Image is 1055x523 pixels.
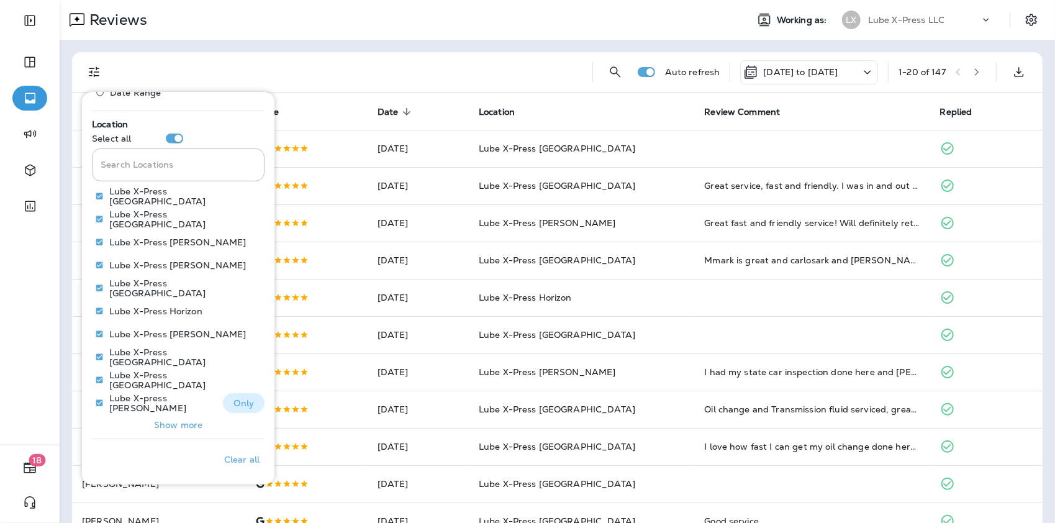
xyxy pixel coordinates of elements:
[704,440,920,453] div: I love how fast I can get my oil change done here. It’s fast and convenient.
[109,370,255,390] p: Lube X-Press [GEOGRAPHIC_DATA]
[763,67,838,77] p: [DATE] to [DATE]
[704,106,796,117] span: Review Comment
[899,67,946,77] div: 1 - 20 of 147
[479,329,635,340] span: Lube X-Press [GEOGRAPHIC_DATA]
[92,119,128,130] span: Location
[368,204,469,242] td: [DATE]
[368,167,469,204] td: [DATE]
[378,107,399,117] span: Date
[92,134,131,143] p: Select all
[479,478,635,489] span: Lube X-Press [GEOGRAPHIC_DATA]
[940,106,989,117] span: Replied
[368,242,469,279] td: [DATE]
[479,180,635,191] span: Lube X-Press [GEOGRAPHIC_DATA]
[479,441,635,452] span: Lube X-Press [GEOGRAPHIC_DATA]
[665,67,720,77] p: Auto refresh
[109,329,247,339] p: Lube X-Press [PERSON_NAME]
[12,455,47,480] button: 18
[368,465,469,503] td: [DATE]
[777,15,830,25] span: Working as:
[82,84,274,484] div: Filters
[940,107,972,117] span: Replied
[110,88,161,98] span: Date Range
[368,316,469,353] td: [DATE]
[223,393,265,413] button: Only
[479,106,531,117] span: Location
[255,106,296,117] span: Score
[479,255,635,266] span: Lube X-Press [GEOGRAPHIC_DATA]
[368,279,469,316] td: [DATE]
[704,107,780,117] span: Review Comment
[704,254,920,266] div: Mmark is great and carlosark and Chris are fantastic
[868,15,944,25] p: Lube X-Press LLC
[219,444,265,475] button: Clear all
[1007,60,1031,84] button: Export as CSV
[12,8,47,33] button: Expand Sidebar
[479,143,635,154] span: Lube X-Press [GEOGRAPHIC_DATA]
[368,428,469,465] td: [DATE]
[109,209,255,229] p: Lube X-Press [GEOGRAPHIC_DATA]
[233,398,254,408] p: Only
[603,60,628,84] button: Search Reviews
[29,454,46,466] span: 18
[479,404,635,415] span: Lube X-Press [GEOGRAPHIC_DATA]
[109,260,247,270] p: Lube X-Press [PERSON_NAME]
[92,416,265,434] button: Show more
[368,130,469,167] td: [DATE]
[704,403,920,416] div: Oil change and Transmission fluid serviced, great at explaining and showing why things are requir...
[109,278,255,298] p: Lube X-Press [GEOGRAPHIC_DATA]
[154,420,202,430] p: Show more
[82,479,235,489] p: [PERSON_NAME]
[109,237,247,247] p: Lube X-Press [PERSON_NAME]
[479,107,515,117] span: Location
[368,353,469,391] td: [DATE]
[109,306,202,316] p: Lube X-Press Horizon
[109,186,255,206] p: Lube X-Press [GEOGRAPHIC_DATA]
[704,217,920,229] div: Great fast and friendly service! Will definitely return next time.
[704,366,920,378] div: I had my state car inspection done here and Justin and Matthew were fantastic! They were professi...
[378,106,415,117] span: Date
[479,366,616,378] span: Lube X-Press [PERSON_NAME]
[1020,9,1043,31] button: Settings
[842,11,861,29] div: LX
[704,180,920,192] div: Great service, fast and friendly. I was in and out in a few minutes. I did the Induction service,...
[479,292,572,303] span: Lube X-Press Horizon
[109,393,213,413] p: Lube X-press [PERSON_NAME]
[109,347,255,367] p: Lube X-Press [GEOGRAPHIC_DATA]
[224,455,260,465] p: Clear all
[368,391,469,428] td: [DATE]
[479,217,616,229] span: Lube X-Press [PERSON_NAME]
[82,60,107,84] button: Filters
[84,11,147,29] p: Reviews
